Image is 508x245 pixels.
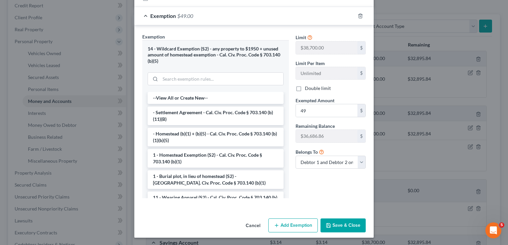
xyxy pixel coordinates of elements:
li: --View All or Create New-- [148,92,284,104]
span: Exemption [150,13,176,19]
li: - Homestead (b)(1) + (b)(5) - Cal. Civ. Proc. Code § 703.140 (b)(1)(b)(5) [148,128,284,146]
div: $ [357,67,365,80]
input: Search exemption rules... [160,73,283,85]
input: -- [296,67,357,80]
input: 0.00 [296,104,357,117]
button: Add Exemption [268,218,318,232]
input: -- [296,130,357,142]
li: 11 - Wearing Apparel (S2) - Cal. Civ. Proc. Code § 703.140 (b)(3) [148,192,284,210]
label: Limit Per Item [296,60,325,67]
li: 1 - Burial plot, in lieu of homestead (S2) - [GEOGRAPHIC_DATA]. Civ. Proc. Code § 703.140 (b)(1) [148,170,284,189]
span: $49.00 [177,13,193,19]
button: Save & Close [320,218,366,232]
div: $ [357,104,365,117]
div: $ [357,130,365,142]
label: Double limit [305,85,331,92]
span: Exemption [142,34,165,40]
li: - Settlement Agreement - Cal. Civ. Proc. Code § 703.140 (b)(11)(B) [148,107,284,125]
div: $ [357,41,365,54]
label: Remaining Balance [296,122,335,129]
li: 1 - Homestead Exemption (S2) - Cal. Civ. Proc. Code § 703.140 (b)(1) [148,149,284,168]
span: Exempted Amount [296,98,334,103]
span: 5 [499,222,504,228]
div: 14 - Wildcard Exemption (S2) - any property to $1950 + unused amount of homestead exemption - Cal... [148,46,284,64]
button: Cancel [240,219,266,232]
span: Limit [296,35,306,40]
input: -- [296,41,357,54]
span: Belongs To [296,149,318,155]
iframe: Intercom live chat [485,222,501,238]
